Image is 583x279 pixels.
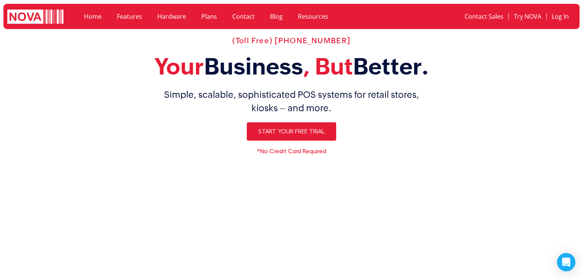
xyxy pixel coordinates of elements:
a: Home [76,8,109,25]
h2: (Toll Free) [PHONE_NUMBER] [54,36,529,45]
h2: Your , But [54,53,529,80]
h1: Simple, scalable, sophisticated POS systems for retail stores, kiosks – and more. [54,88,529,115]
a: Plans [194,8,225,25]
div: Open Intercom Messenger [557,253,575,271]
a: Features [109,8,150,25]
a: Hardware [150,8,194,25]
span: Better. [353,53,429,79]
img: logo white [7,10,63,25]
a: Resources [290,8,336,25]
nav: Menu [409,8,574,25]
a: Start Your Free Trial [247,122,336,141]
h6: *No Credit Card Required [54,148,529,154]
a: Contact [225,8,262,25]
nav: Menu [76,8,401,25]
span: Start Your Free Trial [258,128,325,135]
a: Blog [262,8,290,25]
span: Business [204,53,303,79]
a: Log In [547,8,574,25]
a: Try NOVA [509,8,546,25]
a: Contact Sales [460,8,509,25]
